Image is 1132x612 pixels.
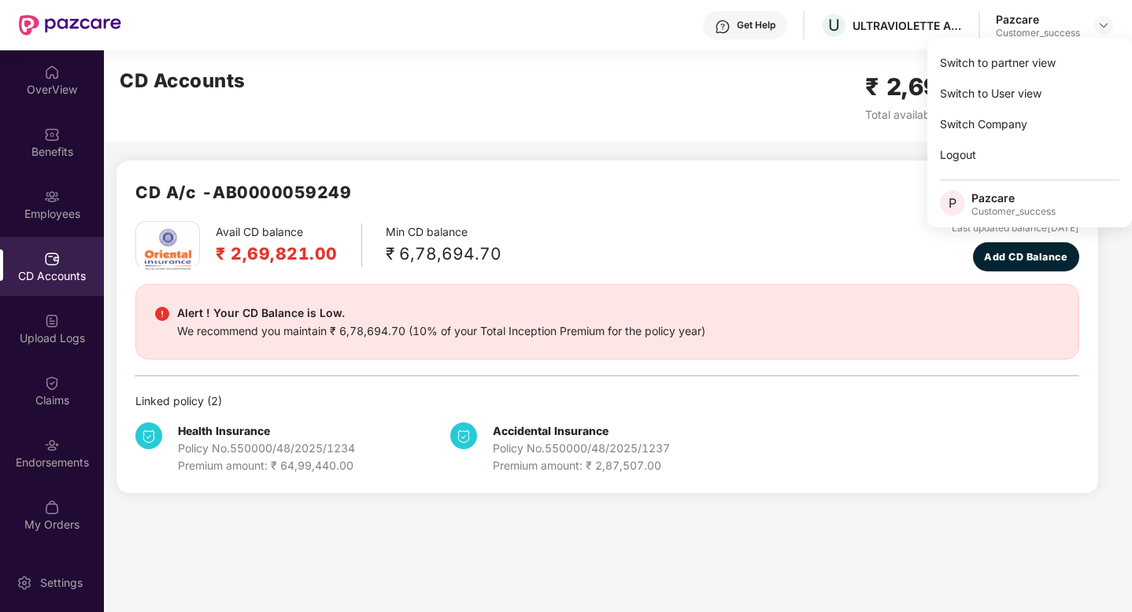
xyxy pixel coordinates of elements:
div: Pazcare [971,190,1056,205]
img: svg+xml;base64,PHN2ZyBpZD0iQmVuZWZpdHMiIHhtbG5zPSJodHRwOi8vd3d3LnczLm9yZy8yMDAwL3N2ZyIgd2lkdGg9Ij... [44,127,60,142]
img: svg+xml;base64,PHN2ZyBpZD0iSG9tZSIgeG1sbnM9Imh0dHA6Ly93d3cudzMub3JnLzIwMDAvc3ZnIiB3aWR0aD0iMjAiIG... [44,65,60,80]
img: svg+xml;base64,PHN2ZyBpZD0iRW5kb3JzZW1lbnRzIiB4bWxucz0iaHR0cDovL3d3dy53My5vcmcvMjAwMC9zdmciIHdpZH... [44,437,60,453]
b: Accidental Insurance [493,424,609,437]
div: Avail CD balance [216,223,362,267]
span: Total available CD balance [865,108,1002,121]
div: Logout [927,139,1132,170]
div: Customer_success [996,27,1080,39]
h2: ₹ 2,69,821.00 [865,68,1030,105]
div: Premium amount: ₹ 64,99,440.00 [178,457,355,474]
div: Switch Company [927,109,1132,139]
img: svg+xml;base64,PHN2ZyB4bWxucz0iaHR0cDovL3d3dy53My5vcmcvMjAwMC9zdmciIHdpZHRoPSIzNCIgaGVpZ2h0PSIzNC... [135,422,162,449]
div: Min CD balance [386,223,501,267]
img: svg+xml;base64,PHN2ZyBpZD0iRW1wbG95ZWVzIiB4bWxucz0iaHR0cDovL3d3dy53My5vcmcvMjAwMC9zdmciIHdpZHRoPS... [44,189,60,205]
button: Add CD Balance [973,242,1079,272]
div: Linked policy ( 2 ) [135,393,1079,410]
h2: CD Accounts [120,66,246,96]
img: svg+xml;base64,PHN2ZyBpZD0iRGFuZ2VyX2FsZXJ0IiBkYXRhLW5hbWU9IkRhbmdlciBhbGVydCIgeG1sbnM9Imh0dHA6Ly... [155,307,169,321]
div: Settings [35,575,87,591]
div: Switch to User view [927,78,1132,109]
img: svg+xml;base64,PHN2ZyBpZD0iRHJvcGRvd24tMzJ4MzIiIHhtbG5zPSJodHRwOi8vd3d3LnczLm9yZy8yMDAwL3N2ZyIgd2... [1097,19,1110,31]
img: svg+xml;base64,PHN2ZyBpZD0iQ0RfQWNjb3VudHMiIGRhdGEtbmFtZT0iQ0QgQWNjb3VudHMiIHhtbG5zPSJodHRwOi8vd3... [44,251,60,267]
div: ₹ 6,78,694.70 [386,241,501,267]
h2: CD A/c - AB0000059249 [135,179,351,205]
h2: ₹ 2,69,821.00 [216,241,338,267]
span: Add CD Balance [984,249,1067,265]
div: We recommend you maintain ₹ 6,78,694.70 (10% of your Total Inception Premium for the policy year) [177,323,705,340]
img: svg+xml;base64,PHN2ZyBpZD0iTXlfT3JkZXJzIiBkYXRhLW5hbWU9Ik15IE9yZGVycyIgeG1sbnM9Imh0dHA6Ly93d3cudz... [44,500,60,515]
img: svg+xml;base64,PHN2ZyBpZD0iU2V0dGluZy0yMHgyMCIgeG1sbnM9Imh0dHA6Ly93d3cudzMub3JnLzIwMDAvc3ZnIiB3aW... [17,575,32,591]
img: svg+xml;base64,PHN2ZyBpZD0iSGVscC0zMngzMiIgeG1sbnM9Imh0dHA6Ly93d3cudzMub3JnLzIwMDAvc3ZnIiB3aWR0aD... [715,19,731,35]
b: Health Insurance [178,424,270,437]
div: Policy No. 550000/48/2025/1237 [493,440,670,457]
div: Get Help [737,19,775,31]
div: ULTRAVIOLETTE AUTOMOTIVE PRIVATE LIMITED [853,18,963,33]
div: Pazcare [996,12,1080,27]
img: New Pazcare Logo [19,15,121,35]
img: svg+xml;base64,PHN2ZyBpZD0iQ2xhaW0iIHhtbG5zPSJodHRwOi8vd3d3LnczLm9yZy8yMDAwL3N2ZyIgd2lkdGg9IjIwIi... [44,375,60,391]
img: svg+xml;base64,PHN2ZyB4bWxucz0iaHR0cDovL3d3dy53My5vcmcvMjAwMC9zdmciIHdpZHRoPSIzNCIgaGVpZ2h0PSIzNC... [450,422,477,449]
div: Alert ! Your CD Balance is Low. [177,304,705,323]
img: oi.png [140,222,195,277]
img: svg+xml;base64,PHN2ZyBpZD0iVXBsb2FkX0xvZ3MiIGRhdGEtbmFtZT0iVXBsb2FkIExvZ3MiIHhtbG5zPSJodHRwOi8vd3... [44,313,60,329]
span: U [828,16,840,35]
div: Premium amount: ₹ 2,87,507.00 [493,457,670,474]
div: Customer_success [971,205,1056,218]
span: P [949,194,956,212]
div: Switch to partner view [927,47,1132,78]
div: Policy No. 550000/48/2025/1234 [178,440,355,457]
